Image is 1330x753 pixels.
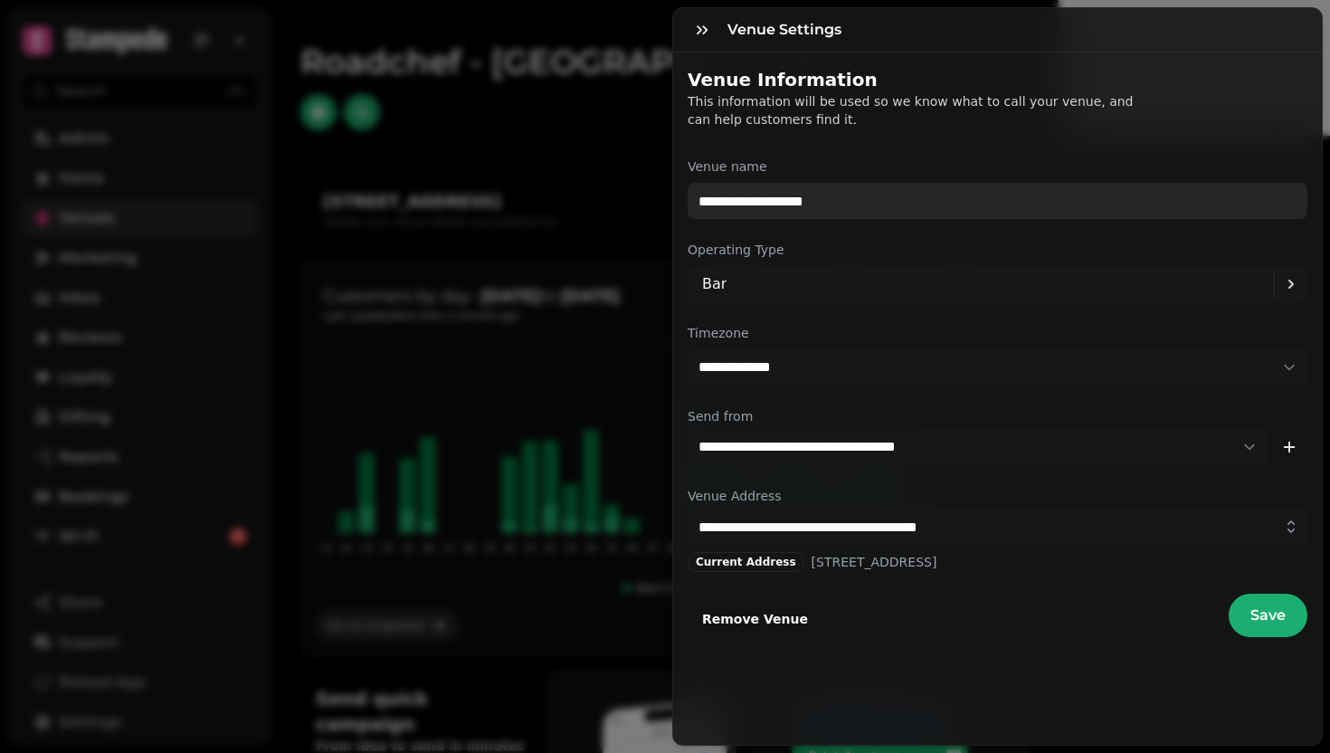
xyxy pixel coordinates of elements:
[688,324,1307,342] label: Timezone
[688,157,1307,176] label: Venue name
[727,19,849,41] h3: Venue Settings
[812,553,937,571] span: [STREET_ADDRESS]
[688,552,804,572] div: Current Address
[702,273,727,295] p: Bar
[688,407,1307,425] label: Send from
[688,92,1151,129] p: This information will be used so we know what to call your venue, and can help customers find it.
[688,67,1035,92] h2: Venue Information
[702,613,808,625] span: Remove Venue
[1250,608,1286,623] span: Save
[688,241,1307,259] label: Operating Type
[688,487,1307,505] label: Venue Address
[1229,594,1307,637] button: Save
[688,601,822,637] button: Remove Venue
